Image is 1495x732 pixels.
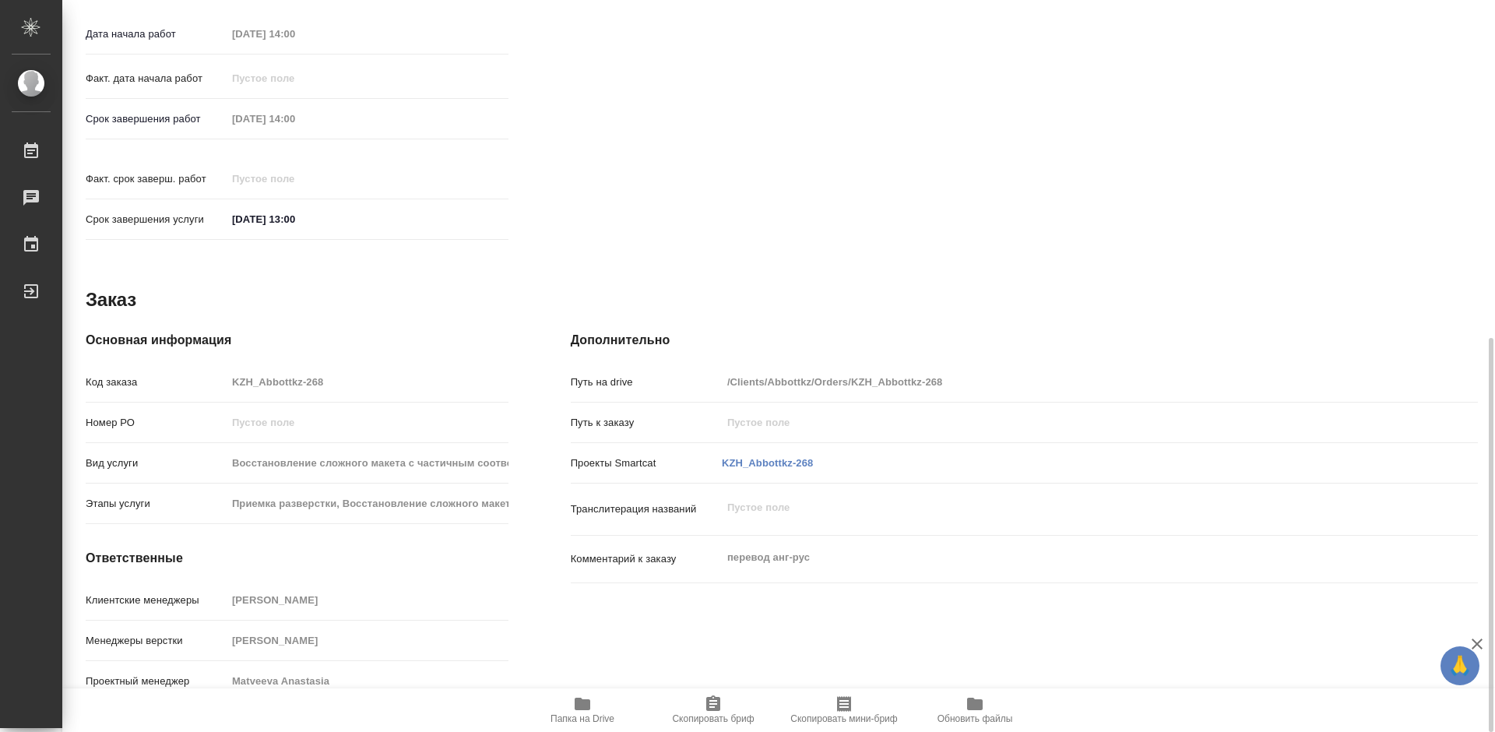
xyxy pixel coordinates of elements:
textarea: перевод анг-рус [722,544,1402,571]
input: Пустое поле [227,67,363,90]
span: 🙏 [1447,649,1473,682]
input: Пустое поле [722,411,1402,434]
span: Обновить файлы [937,713,1013,724]
button: 🙏 [1440,646,1479,685]
h2: Заказ [86,287,136,312]
input: Пустое поле [227,629,508,652]
input: Пустое поле [227,670,508,692]
p: Дата начала работ [86,26,227,42]
span: Папка на Drive [551,713,614,724]
p: Факт. срок заверш. работ [86,171,227,187]
input: Пустое поле [227,411,508,434]
p: Проектный менеджер [86,674,227,689]
p: Срок завершения услуги [86,212,227,227]
p: Комментарий к заказу [571,551,722,567]
h4: Основная информация [86,331,508,350]
button: Скопировать бриф [648,688,779,732]
p: Этапы услуги [86,496,227,512]
p: Номер РО [86,415,227,431]
input: Пустое поле [722,371,1402,393]
span: Скопировать мини-бриф [790,713,897,724]
p: Путь на drive [571,375,722,390]
input: Пустое поле [227,589,508,611]
h4: Дополнительно [571,331,1478,350]
p: Менеджеры верстки [86,633,227,649]
span: Скопировать бриф [672,713,754,724]
input: Пустое поле [227,107,363,130]
input: ✎ Введи что-нибудь [227,208,363,231]
button: Обновить файлы [909,688,1040,732]
input: Пустое поле [227,452,508,474]
input: Пустое поле [227,371,508,393]
button: Папка на Drive [517,688,648,732]
p: Путь к заказу [571,415,722,431]
h4: Ответственные [86,549,508,568]
input: Пустое поле [227,23,363,45]
p: Факт. дата начала работ [86,71,227,86]
p: Клиентские менеджеры [86,593,227,608]
button: Скопировать мини-бриф [779,688,909,732]
p: Код заказа [86,375,227,390]
p: Вид услуги [86,456,227,471]
a: KZH_Abbottkz-268 [722,457,814,469]
p: Транслитерация названий [571,501,722,517]
input: Пустое поле [227,492,508,515]
input: Пустое поле [227,167,363,190]
p: Проекты Smartcat [571,456,722,471]
p: Срок завершения работ [86,111,227,127]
